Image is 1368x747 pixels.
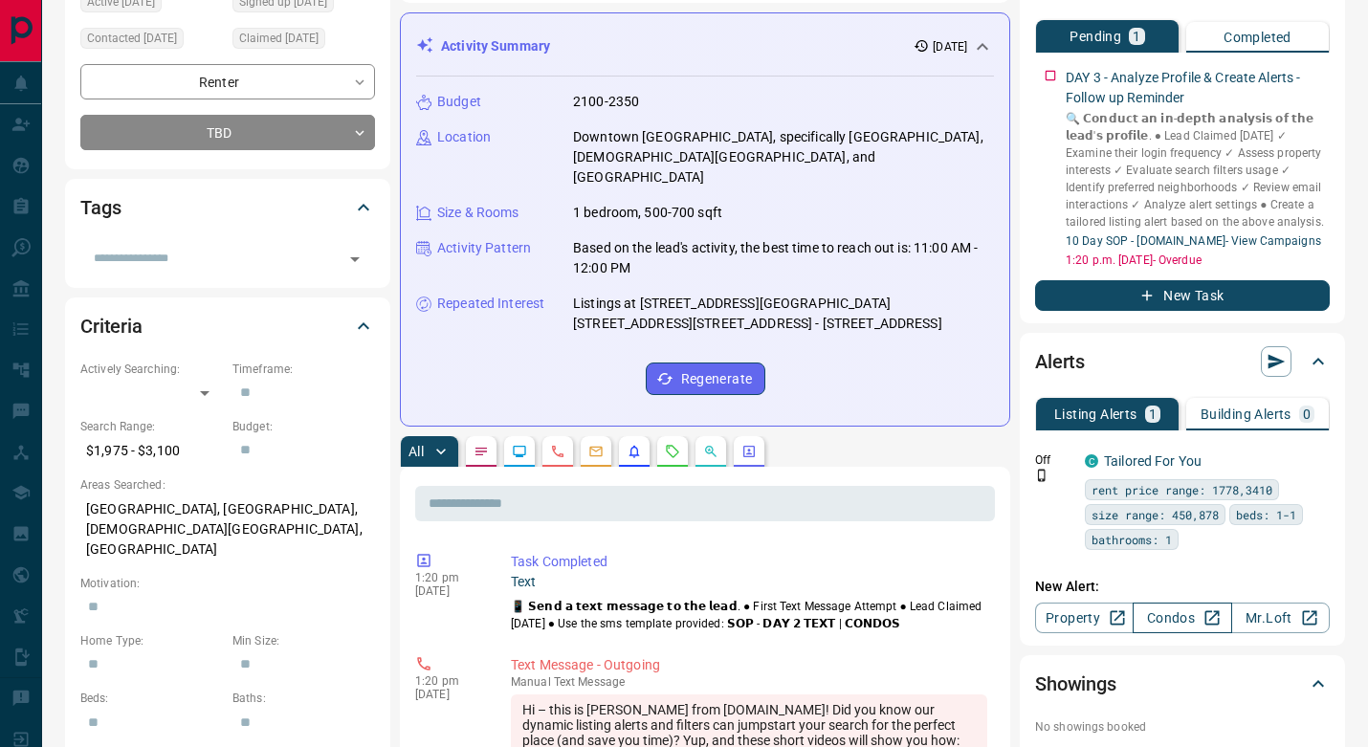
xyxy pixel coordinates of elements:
[232,690,375,707] p: Baths:
[511,675,987,689] p: Text Message
[437,238,531,258] p: Activity Pattern
[1035,346,1085,377] h2: Alerts
[1092,530,1172,549] span: bathrooms: 1
[511,598,987,632] p: 📱 𝗦𝗲𝗻𝗱 𝗮 𝘁𝗲𝘅𝘁 𝗺𝗲𝘀𝘀𝗮𝗴𝗲 𝘁𝗼 𝘁𝗵𝗲 𝗹𝗲𝗮𝗱. ● First Text Message Attempt ● Lead Claimed [DATE] ● Use the s...
[511,655,987,675] p: Text Message - Outgoing
[80,632,223,649] p: Home Type:
[1085,454,1098,468] div: condos.ca
[80,690,223,707] p: Beds:
[441,36,550,56] p: Activity Summary
[232,361,375,378] p: Timeframe:
[408,445,424,458] p: All
[588,444,604,459] svg: Emails
[1035,469,1048,482] svg: Push Notification Only
[1035,451,1073,469] p: Off
[1035,280,1330,311] button: New Task
[232,632,375,649] p: Min Size:
[1092,505,1219,524] span: size range: 450,878
[474,444,489,459] svg: Notes
[646,363,765,395] button: Regenerate
[80,418,223,435] p: Search Range:
[573,238,994,278] p: Based on the lead's activity, the best time to reach out is: 11:00 AM - 12:00 PM
[437,92,481,112] p: Budget
[573,92,639,112] p: 2100-2350
[1236,505,1296,524] span: beds: 1-1
[573,127,994,187] p: Downtown [GEOGRAPHIC_DATA], specifically [GEOGRAPHIC_DATA], [DEMOGRAPHIC_DATA][GEOGRAPHIC_DATA], ...
[1066,234,1321,248] a: 10 Day SOP - [DOMAIN_NAME]- View Campaigns
[665,444,680,459] svg: Requests
[80,361,223,378] p: Actively Searching:
[232,28,375,55] div: Thu Aug 07 2025
[1035,339,1330,384] div: Alerts
[1035,661,1330,707] div: Showings
[415,584,482,598] p: [DATE]
[415,571,482,584] p: 1:20 pm
[1035,669,1116,699] h2: Showings
[1303,407,1311,421] p: 0
[741,444,757,459] svg: Agent Actions
[1092,480,1272,499] span: rent price range: 1778,3410
[1149,407,1157,421] p: 1
[80,311,143,341] h2: Criteria
[512,444,527,459] svg: Lead Browsing Activity
[437,294,544,314] p: Repeated Interest
[573,203,722,223] p: 1 bedroom, 500-700 sqft
[1070,30,1121,43] p: Pending
[342,246,368,273] button: Open
[80,28,223,55] div: Wed Aug 13 2025
[573,294,994,334] p: Listings at [STREET_ADDRESS][GEOGRAPHIC_DATA][STREET_ADDRESS][STREET_ADDRESS] - [STREET_ADDRESS]
[239,29,319,48] span: Claimed [DATE]
[1231,603,1330,633] a: Mr.Loft
[1066,252,1330,269] p: 1:20 p.m. [DATE] - Overdue
[1066,68,1330,108] p: DAY 3 - Analyze Profile & Create Alerts - Follow up Reminder
[1035,577,1330,597] p: New Alert:
[511,572,987,592] p: Text
[437,127,491,147] p: Location
[80,185,375,231] div: Tags
[232,418,375,435] p: Budget:
[703,444,718,459] svg: Opportunities
[80,64,375,99] div: Renter
[80,303,375,349] div: Criteria
[1133,30,1140,43] p: 1
[1104,453,1202,469] a: Tailored For You
[80,575,375,592] p: Motivation:
[415,688,482,701] p: [DATE]
[87,29,177,48] span: Contacted [DATE]
[80,192,121,223] h2: Tags
[1035,603,1134,633] a: Property
[1035,718,1330,736] p: No showings booked
[1133,603,1231,633] a: Condos
[416,29,994,64] div: Activity Summary[DATE]
[627,444,642,459] svg: Listing Alerts
[511,552,987,572] p: Task Completed
[80,115,375,150] div: TBD
[437,203,519,223] p: Size & Rooms
[80,476,375,494] p: Areas Searched:
[511,675,551,689] span: manual
[933,38,967,55] p: [DATE]
[1066,110,1330,231] p: 🔍 𝗖𝗼𝗻𝗱𝘂𝗰𝘁 𝗮𝗻 𝗶𝗻-𝗱𝗲𝗽𝘁𝗵 𝗮𝗻𝗮𝗹𝘆𝘀𝗶𝘀 𝗼𝗳 𝘁𝗵𝗲 𝗹𝗲𝗮𝗱'𝘀 𝗽𝗿𝗼𝗳𝗶𝗹𝗲. ‎● Lead Claimed [DATE] ✓ Examine their logi...
[80,435,223,467] p: $1,975 - $3,100
[1201,407,1291,421] p: Building Alerts
[1224,31,1291,44] p: Completed
[1054,407,1137,421] p: Listing Alerts
[80,494,375,565] p: [GEOGRAPHIC_DATA], [GEOGRAPHIC_DATA], [DEMOGRAPHIC_DATA][GEOGRAPHIC_DATA], [GEOGRAPHIC_DATA]
[550,444,565,459] svg: Calls
[415,674,482,688] p: 1:20 pm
